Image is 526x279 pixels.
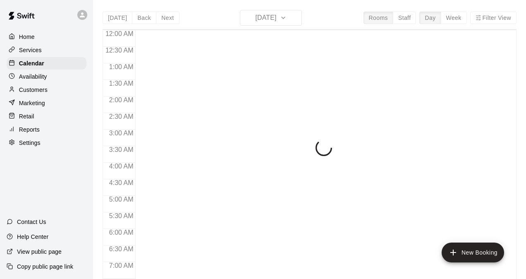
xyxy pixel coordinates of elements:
p: Calendar [19,59,44,67]
span: 5:30 AM [107,212,136,219]
span: 7:00 AM [107,262,136,269]
p: Help Center [17,233,48,241]
span: 1:30 AM [107,80,136,87]
p: Availability [19,72,47,81]
span: 5:00 AM [107,196,136,203]
span: 3:30 AM [107,146,136,153]
span: 12:30 AM [103,47,136,54]
span: 4:00 AM [107,163,136,170]
p: Customers [19,86,48,94]
a: Calendar [7,57,86,70]
a: Services [7,44,86,56]
span: 6:00 AM [107,229,136,236]
p: Settings [19,139,41,147]
span: 2:00 AM [107,96,136,103]
span: 2:30 AM [107,113,136,120]
span: 6:30 AM [107,245,136,253]
a: Retail [7,110,86,123]
p: Contact Us [17,218,46,226]
span: 1:00 AM [107,63,136,70]
a: Marketing [7,97,86,109]
a: Availability [7,70,86,83]
span: 4:30 AM [107,179,136,186]
p: Copy public page link [17,262,73,271]
p: View public page [17,248,62,256]
p: Services [19,46,42,54]
p: Marketing [19,99,45,107]
button: add [442,243,504,262]
a: Home [7,31,86,43]
span: 12:00 AM [103,30,136,37]
p: Home [19,33,35,41]
a: Settings [7,137,86,149]
span: 3:00 AM [107,130,136,137]
a: Customers [7,84,86,96]
p: Retail [19,112,34,120]
a: Reports [7,123,86,136]
p: Reports [19,125,40,134]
